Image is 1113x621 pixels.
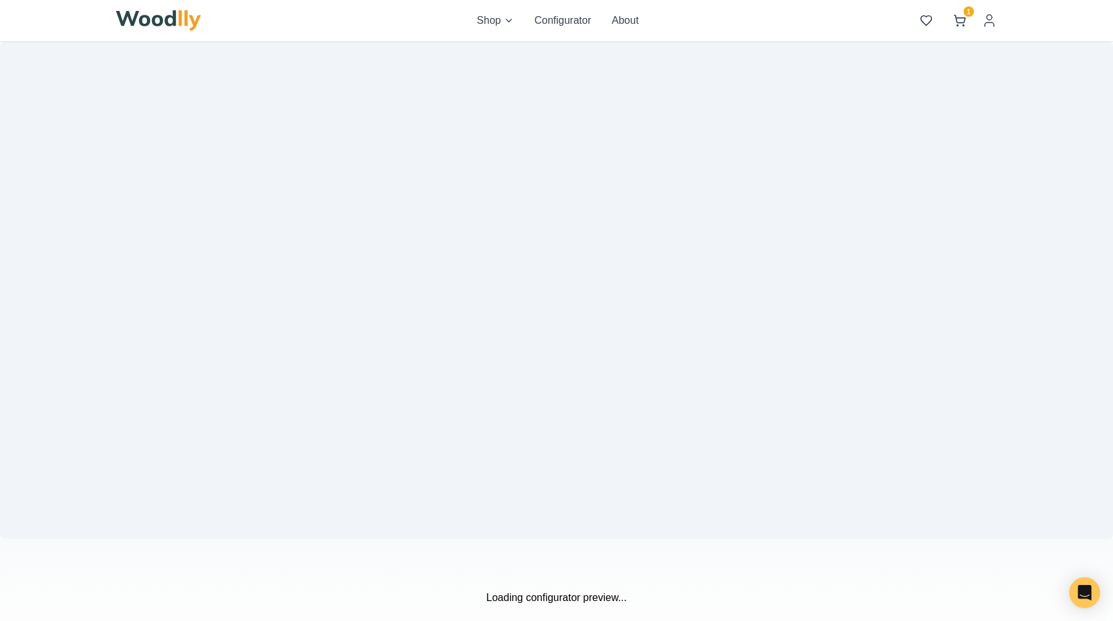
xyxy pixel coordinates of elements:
[535,13,591,28] button: Configurator
[964,6,974,17] span: 1
[116,590,997,606] p: Loading configurator preview...
[612,13,639,28] button: About
[477,13,513,28] button: Shop
[948,9,971,32] button: 1
[1069,577,1100,608] div: Open Intercom Messenger
[116,10,201,31] img: Woodlly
